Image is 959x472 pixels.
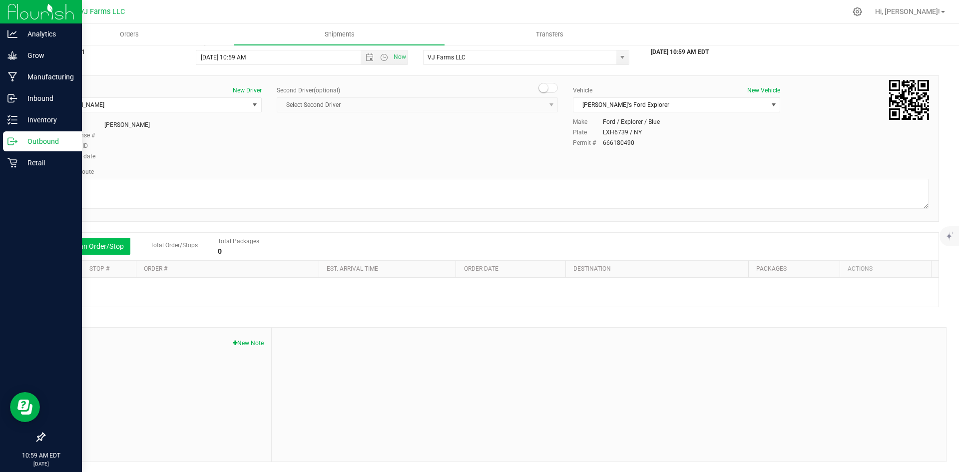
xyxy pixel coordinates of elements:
[327,265,378,272] a: Est. arrival time
[17,114,77,126] p: Inventory
[17,157,77,169] p: Retail
[573,86,592,95] label: Vehicle
[218,247,222,255] strong: 0
[7,93,17,103] inline-svg: Inbound
[52,335,264,347] span: Notes
[573,265,611,272] a: Destination
[840,261,931,278] th: Actions
[314,87,340,94] span: (optional)
[603,117,660,126] div: Ford / Explorer / Blue
[52,238,130,255] button: Add an Order/Stop
[875,7,940,15] span: Hi, [PERSON_NAME]!
[756,265,787,272] a: Packages
[889,80,929,120] img: Scan me!
[17,92,77,104] p: Inbound
[361,53,378,61] span: Open the date view
[522,30,577,39] span: Transfers
[277,86,340,95] label: Second Driver
[7,29,17,39] inline-svg: Analytics
[4,451,77,460] p: 10:59 AM EDT
[573,138,603,147] label: Permit #
[889,80,929,120] qrcode: 20250820-001
[311,30,368,39] span: Shipments
[851,7,864,16] div: Manage settings
[89,265,109,272] a: Stop #
[249,98,261,112] span: select
[4,460,77,468] p: [DATE]
[603,128,642,137] div: LXH6739 / NY
[106,30,152,39] span: Orders
[150,242,198,249] span: Total Order/Stops
[144,265,167,272] a: Order #
[79,7,125,16] span: VJ Farms LLC
[17,49,77,61] p: Grow
[17,71,77,83] p: Manufacturing
[392,50,409,64] span: Set Current date
[218,238,259,245] span: Total Packages
[573,128,603,137] label: Plate
[10,392,40,422] iframe: Resource center
[424,50,610,64] input: Select
[376,53,393,61] span: Open the time view
[651,48,709,55] strong: [DATE] 10:59 AM EDT
[616,50,629,64] span: select
[17,28,77,40] p: Analytics
[17,135,77,147] p: Outbound
[7,50,17,60] inline-svg: Grow
[7,115,17,125] inline-svg: Inventory
[104,120,150,129] div: [PERSON_NAME]
[603,138,634,147] div: 666180490
[7,72,17,82] inline-svg: Manufacturing
[445,24,655,45] a: Transfers
[234,24,445,45] a: Shipments
[747,86,780,95] button: New Vehicle
[573,98,767,112] span: [PERSON_NAME]'s Ford Explorer
[7,136,17,146] inline-svg: Outbound
[464,265,498,272] a: Order date
[767,98,780,112] span: select
[233,339,264,348] button: New Note
[573,117,603,126] label: Make
[7,158,17,168] inline-svg: Retail
[233,86,262,95] button: New Driver
[24,24,234,45] a: Orders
